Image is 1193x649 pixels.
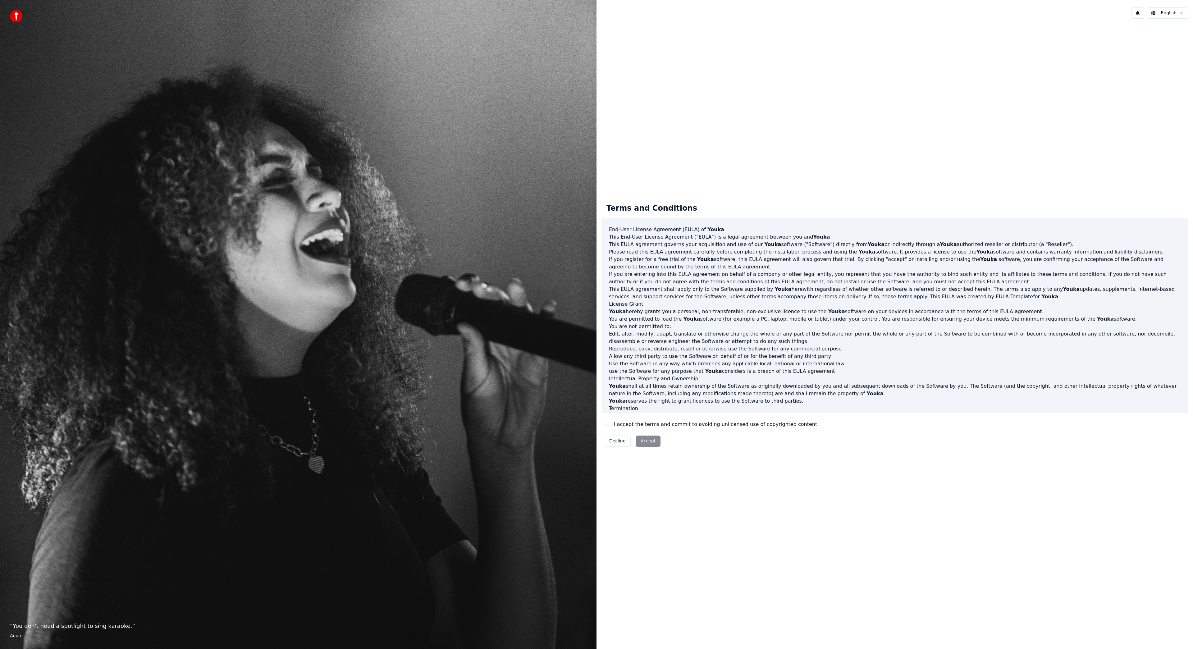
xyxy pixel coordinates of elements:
span: Youka [868,241,884,247]
p: This EULA agreement shall apply only to the Software supplied by herewith regardless of whether o... [609,286,1181,300]
span: Youka [867,391,884,396]
h3: Termination [609,405,1181,412]
h3: End-User License Agreement (EULA) of [609,226,1181,233]
span: Youka [764,241,781,247]
span: Youka [1097,316,1114,322]
li: Allow any third party to use the Software on behalf of or for the benefit of any third party [609,353,1181,360]
p: shall at all times retain ownership of the Software as originally downloaded by you and all subse... [609,382,1181,397]
h3: License Grant [609,300,1181,308]
span: Youka [609,309,626,314]
li: use the Software for any purpose that considers is a breach of this EULA agreement [609,368,1181,375]
footer: Anon [10,633,587,639]
span: Youka [609,383,626,389]
p: This End-User License Agreement ("EULA") is a legal agreement between you and [609,233,1181,241]
p: This EULA agreement governs your acquisition and use of our software ("Software") directly from o... [609,241,1181,248]
p: You are permitted to load the software (for example a PC, laptop, mobile or tablet) under your co... [609,315,1181,323]
span: Youka [828,309,845,314]
label: I accept the terms and commit to avoiding unlicensed use of copyrighted content [614,421,817,428]
a: EULA Template [996,294,1033,299]
p: “ You don't need a spotlight to sing karaoke. ” [10,622,587,630]
span: Youka [1063,286,1080,292]
p: reserves the right to grant licences to use the Software to third parties. [609,397,1181,405]
span: Youka [940,241,957,247]
li: Reproduce, copy, distribute, resell or otherwise use the Software for any commercial purpose [609,345,1181,353]
li: Edit, alter, modify, adapt, translate or otherwise change the whole or any part of the Software n... [609,330,1181,345]
p: hereby grants you a personal, non-transferable, non-exclusive licence to use the software on your... [609,308,1181,315]
p: If you are entering into this EULA agreement on behalf of a company or other legal entity, you re... [609,271,1181,286]
div: Terms and Conditions [601,199,702,218]
li: Use the Software in any way which breaches any applicable local, national or international law [609,360,1181,368]
span: Youka [859,249,875,255]
span: Youka [1025,413,1042,419]
span: Youka [697,256,714,262]
p: Please read this EULA agreement carefully before completing the installation process and using th... [609,248,1181,256]
h3: Intellectual Property and Ownership [609,375,1181,382]
span: Youka [775,286,792,292]
button: Decline [604,436,631,447]
span: Youka [1041,294,1058,299]
img: youka [10,10,22,22]
p: This EULA agreement is effective from the date you first use the Software and shall continue unti... [609,412,1181,420]
p: You are not permitted to: [609,323,1181,330]
span: Youka [980,256,997,262]
span: Youka [683,316,700,322]
span: Youka [813,234,830,240]
span: Youka [609,398,626,404]
span: Youka [705,368,722,374]
span: Youka [707,226,724,232]
p: If you register for a free trial of the software, this EULA agreement will also govern that trial... [609,256,1181,271]
span: Youka [976,249,993,255]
